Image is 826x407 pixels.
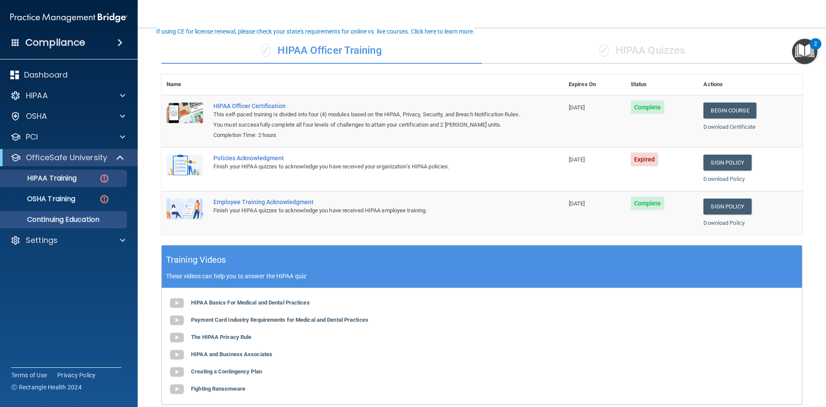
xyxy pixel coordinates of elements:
th: Status [626,74,699,95]
img: danger-circle.6113f641.png [99,194,110,205]
a: OfficeSafe University [10,152,125,163]
b: HIPAA Basics For Medical and Dental Practices [191,299,310,306]
a: OSHA [10,111,125,121]
p: OSHA [26,111,47,121]
div: This self-paced training is divided into four (4) modules based on the HIPAA, Privacy, Security, ... [213,109,521,130]
a: Download Policy [703,220,745,226]
b: HIPAA and Business Associates [191,351,272,357]
span: Ⓒ Rectangle Health 2024 [11,383,82,391]
a: HIPAA [10,90,125,101]
span: [DATE] [569,104,585,111]
a: PCI [10,132,125,142]
span: [DATE] [569,156,585,163]
span: Complete [631,100,665,114]
span: Complete [631,196,665,210]
h5: Training Videos [166,252,226,267]
div: Finish your HIPAA quizzes to acknowledge you have received HIPAA employee training. [213,205,521,216]
a: Settings [10,235,125,245]
a: Download Certificate [703,124,755,130]
a: Dashboard [10,70,125,80]
span: [DATE] [569,200,585,207]
div: 2 [814,44,817,55]
b: Fighting Ransomware [191,385,245,392]
span: Expired [631,152,659,166]
p: HIPAA Training [6,174,77,183]
img: danger-circle.6113f641.png [99,173,110,184]
img: gray_youtube_icon.38fcd6cc.png [168,329,185,346]
b: Creating a Contingency Plan [191,368,262,375]
a: Sign Policy [703,155,751,171]
div: HIPAA Officer Training [161,38,482,64]
img: gray_youtube_icon.38fcd6cc.png [168,346,185,364]
span: ✓ [261,44,271,57]
th: Name [161,74,208,95]
a: Privacy Policy [57,371,96,379]
img: gray_youtube_icon.38fcd6cc.png [168,381,185,398]
img: dashboard.aa5b2476.svg [10,71,19,79]
a: HIPAA Officer Certification [213,103,521,109]
div: Policies Acknowledgment [213,155,521,162]
p: Settings [26,235,58,245]
p: OSHA Training [6,195,75,203]
th: Actions [698,74,802,95]
a: Begin Course [703,103,756,118]
span: ✓ [599,44,609,57]
img: gray_youtube_icon.38fcd6cc.png [168,295,185,312]
div: HIPAA Quizzes [482,38,802,64]
div: If using CE for license renewal, please check your state's requirements for online vs. live cours... [156,28,475,34]
h4: Compliance [25,37,85,49]
div: Completion Time: 2 hours [213,130,521,140]
p: HIPAA [26,90,48,101]
button: If using CE for license renewal, please check your state's requirements for online vs. live cours... [155,27,476,36]
p: Dashboard [24,70,68,80]
th: Expires On [564,74,626,95]
p: OfficeSafe University [26,152,107,163]
a: Sign Policy [703,199,751,214]
p: These videos can help you to answer the HIPAA quiz [166,273,798,280]
a: Terms of Use [11,371,47,379]
div: Finish your HIPAA quizzes to acknowledge you have received your organization’s HIPAA policies. [213,162,521,172]
button: Open Resource Center, 2 new notifications [792,39,817,64]
b: Payment Card Industry Requirements for Medical and Dental Practices [191,317,368,323]
div: Employee Training Acknowledgment [213,199,521,205]
p: PCI [26,132,38,142]
a: Download Policy [703,176,745,182]
img: PMB logo [10,9,127,26]
b: The HIPAA Privacy Rule [191,334,251,340]
img: gray_youtube_icon.38fcd6cc.png [168,364,185,381]
img: gray_youtube_icon.38fcd6cc.png [168,312,185,329]
p: Continuing Education [6,215,123,224]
